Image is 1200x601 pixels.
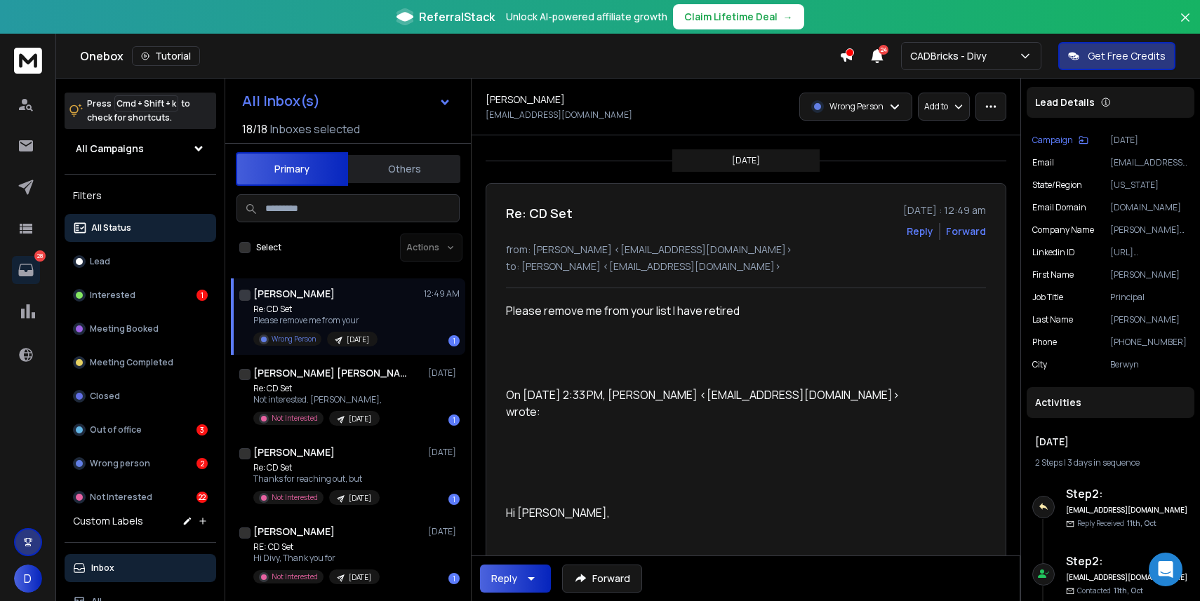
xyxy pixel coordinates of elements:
[506,259,986,274] p: to: [PERSON_NAME] <[EMAIL_ADDRESS][DOMAIN_NAME]>
[196,458,208,469] div: 2
[253,541,380,553] p: RE: CD Set
[348,154,460,184] button: Others
[1035,435,1186,449] h1: [DATE]
[428,526,460,537] p: [DATE]
[272,413,318,424] p: Not Interested
[65,135,216,163] button: All Campaigns
[73,514,143,528] h3: Custom Labels
[506,243,986,257] p: from: [PERSON_NAME] <[EMAIL_ADDRESS][DOMAIN_NAME]>
[90,391,120,402] p: Closed
[76,142,144,156] h1: All Campaigns
[349,572,371,583] p: [DATE]
[90,492,152,503] p: Not Interested
[196,424,208,435] div: 3
[242,94,320,108] h1: All Inbox(s)
[1032,157,1054,168] p: Email
[65,315,216,343] button: Meeting Booked
[65,450,216,478] button: Wrong person2
[80,46,839,66] div: Onebox
[732,155,760,166] p: [DATE]
[829,101,884,112] p: Wrong Person
[196,492,208,503] div: 22
[428,367,460,379] p: [DATE]
[65,214,216,242] button: All Status
[65,554,216,582] button: Inbox
[1110,157,1189,168] p: [EMAIL_ADDRESS][DOMAIN_NAME]
[673,4,804,29] button: Claim Lifetime Deal→
[480,565,551,593] button: Reply
[1035,95,1095,109] p: Lead Details
[1032,180,1082,191] p: State/Region
[90,357,173,368] p: Meeting Completed
[1067,457,1140,468] span: 3 days in sequence
[87,97,190,125] p: Press to check for shortcuts.
[1066,553,1189,569] h6: Step 2 :
[1114,586,1143,595] span: 11th, Oct
[253,473,380,485] p: Thanks for reaching out, but
[1035,457,1062,468] span: 2 Steps
[1110,202,1189,213] p: [DOMAIN_NAME]
[65,281,216,309] button: Interested1
[253,366,408,380] h1: [PERSON_NAME] [PERSON_NAME]
[1058,42,1175,70] button: Get Free Credits
[1032,135,1073,146] p: Campaign
[1027,387,1194,418] div: Activities
[783,10,793,24] span: →
[910,49,992,63] p: CADBricks - Divy
[90,424,142,435] p: Out of office
[349,493,371,504] p: [DATE]
[448,414,460,426] div: 1
[1032,359,1047,370] p: City
[424,288,460,299] p: 12:49 AM
[253,445,335,459] h1: [PERSON_NAME]
[65,382,216,410] button: Closed
[1032,292,1063,303] p: Job Title
[272,572,318,582] p: Not Interested
[1088,49,1166,63] p: Get Free Credits
[1110,135,1189,146] p: [DATE]
[1176,8,1194,42] button: Close banner
[253,525,335,539] h1: [PERSON_NAME]
[562,565,642,593] button: Forward
[1066,485,1189,502] h6: Step 2 :
[1032,202,1086,213] p: Email Domain
[253,383,382,394] p: Re: CD Set
[419,8,495,25] span: ReferralStack
[90,256,110,267] p: Lead
[272,492,318,503] p: Not Interested
[196,290,208,301] div: 1
[924,101,948,112] p: Add to
[14,565,42,593] button: D
[486,93,565,107] h1: [PERSON_NAME]
[1110,337,1189,348] p: [PHONE_NUMBER]
[1066,572,1189,583] h6: [EMAIL_ADDRESS][DOMAIN_NAME]
[907,224,933,238] button: Reply
[1110,314,1189,325] p: [PERSON_NAME]
[1077,518,1156,529] p: Reply Received
[486,109,632,121] p: [EMAIL_ADDRESS][DOMAIN_NAME]
[1149,553,1182,586] div: Open Intercom Messenger
[256,242,281,253] label: Select
[253,315,378,326] p: Please remove me from your
[1110,247,1189,258] p: [URL][DOMAIN_NAME][PERSON_NAME][PERSON_NAME]
[1032,224,1094,236] p: Company Name
[90,458,150,469] p: Wrong person
[1110,269,1189,281] p: [PERSON_NAME]
[65,186,216,205] h3: Filters
[253,462,380,473] p: Re: CD Set
[349,414,371,424] p: [DATE]
[448,494,460,505] div: 1
[946,224,986,238] div: Forward
[1032,314,1073,325] p: Last Name
[90,323,159,335] p: Meeting Booked
[270,121,360,137] h3: Inboxes selected
[34,250,46,262] p: 28
[1035,457,1186,468] div: |
[448,335,460,346] div: 1
[253,304,378,315] p: Re: CD Set
[12,256,40,284] a: 28
[506,10,667,24] p: Unlock AI-powered affiliate growth
[506,386,916,420] div: On [DATE] 2:33 PM, [PERSON_NAME] <[EMAIL_ADDRESS][DOMAIN_NAME]> wrote:
[272,334,316,344] p: Wrong Person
